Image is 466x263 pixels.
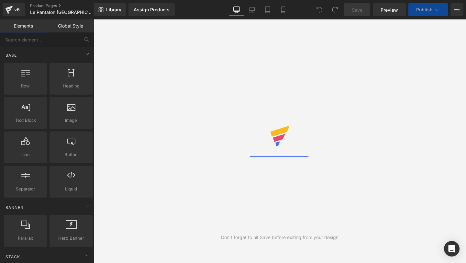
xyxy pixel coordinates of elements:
[381,6,398,13] span: Preview
[444,241,460,257] div: Open Intercom Messenger
[6,117,45,124] span: Text Block
[51,117,91,124] span: Image
[51,151,91,158] span: Button
[275,3,291,16] a: Mobile
[373,3,406,16] a: Preview
[6,186,45,192] span: Separator
[416,7,432,12] span: Publish
[134,7,170,12] div: Assign Products
[6,235,45,242] span: Parallax
[352,6,362,13] span: Save
[450,3,463,16] button: More
[221,234,338,241] div: Don't forget to hit Save before exiting from your design
[51,83,91,89] span: Heading
[5,254,21,260] span: Stack
[408,3,448,16] button: Publish
[94,3,126,16] a: New Library
[6,151,45,158] span: Icon
[3,3,25,16] a: v6
[229,3,244,16] a: Desktop
[5,52,17,58] span: Base
[5,204,24,211] span: Banner
[244,3,260,16] a: Laptop
[13,6,21,14] div: v6
[51,186,91,192] span: Liquid
[47,19,94,32] a: Global Style
[260,3,275,16] a: Tablet
[30,3,105,8] a: Product Pages
[106,7,121,13] span: Library
[51,235,91,242] span: Hero Banner
[328,3,341,16] button: Redo
[313,3,326,16] button: Undo
[6,83,45,89] span: Row
[30,10,92,15] span: Le Pantalon [GEOGRAPHIC_DATA]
